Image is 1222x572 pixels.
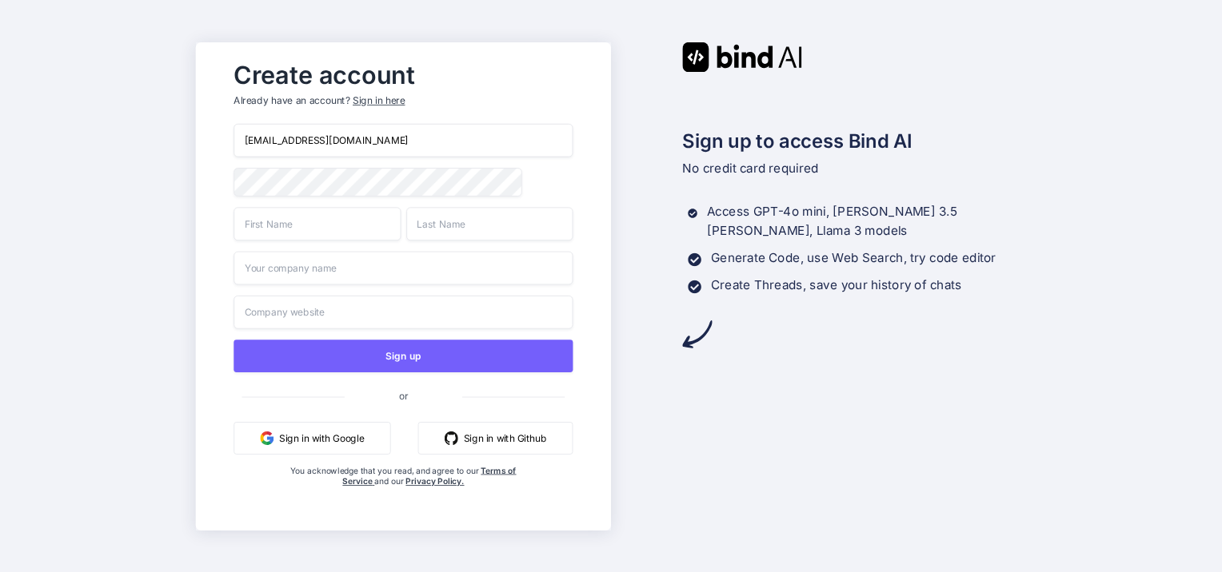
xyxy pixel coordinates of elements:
[707,202,1027,240] p: Access GPT-4o mini, [PERSON_NAME] 3.5 [PERSON_NAME], Llama 3 models
[234,295,573,328] input: Company website
[682,126,1026,155] h2: Sign up to access Bind AI
[345,379,462,412] span: or
[234,340,573,372] button: Sign up
[418,421,573,454] button: Sign in with Github
[682,42,802,72] img: Bind AI logo
[290,465,517,519] div: You acknowledge that you read, and agree to our and our
[342,465,516,486] a: Terms of Service
[234,207,401,240] input: First Name
[234,124,573,157] input: Email
[234,421,390,454] button: Sign in with Google
[234,93,573,107] p: Already have an account?
[234,251,573,284] input: Your company name
[445,431,458,444] img: github
[353,93,405,107] div: Sign in here
[682,159,1026,178] p: No credit card required
[711,276,962,295] p: Create Threads, save your history of chats
[234,64,573,85] h2: Create account
[260,431,274,444] img: google
[405,475,464,486] a: Privacy Policy.
[711,248,996,268] p: Generate Code, use Web Search, try code editor
[406,207,573,240] input: Last Name
[682,319,712,348] img: arrow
